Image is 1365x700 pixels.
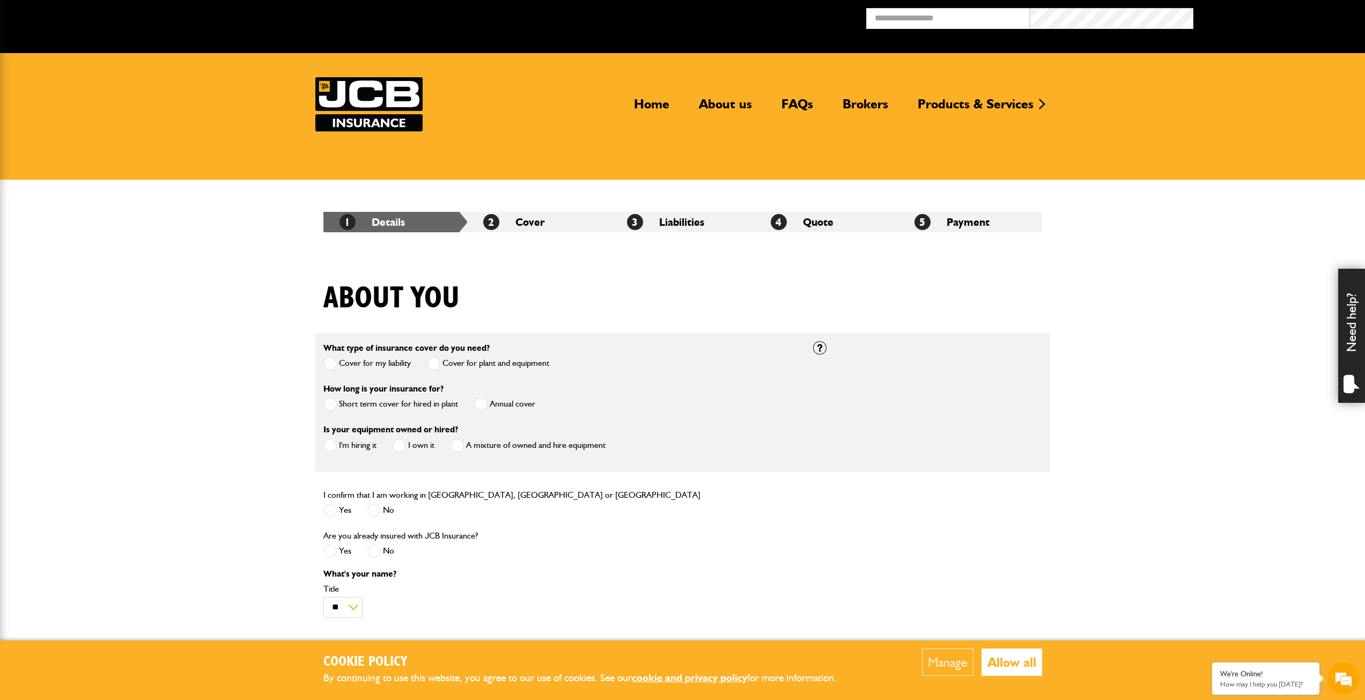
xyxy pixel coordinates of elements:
p: By continuing to use this website, you agree to our use of cookies. See our for more information. [323,670,854,687]
span: 3 [627,214,643,230]
button: Broker Login [1193,8,1357,25]
div: We're Online! [1220,669,1311,679]
li: Liabilities [611,212,755,232]
a: JCB Insurance Services [315,77,423,131]
label: No [367,504,394,517]
span: 5 [914,214,931,230]
a: About us [691,96,760,121]
button: Manage [922,649,973,676]
label: What type of insurance cover do you need? [323,344,490,352]
li: Quote [755,212,898,232]
button: Allow all [982,649,1042,676]
p: What's your name? [323,570,797,578]
li: Cover [467,212,611,232]
h2: Cookie Policy [323,654,854,670]
label: Are you already insured with JCB Insurance? [323,532,478,540]
a: Brokers [835,96,896,121]
h1: About you [323,281,460,316]
label: Short term cover for hired in plant [323,397,458,411]
a: cookie and privacy policy [632,672,747,684]
li: Payment [898,212,1042,232]
a: Products & Services [910,96,1042,121]
label: Cover for plant and equipment [427,357,549,370]
span: 1 [340,214,356,230]
label: I own it [393,439,434,452]
label: Is your equipment owned or hired? [323,425,458,434]
label: Title [323,585,797,593]
label: I confirm that I am working in [GEOGRAPHIC_DATA], [GEOGRAPHIC_DATA] or [GEOGRAPHIC_DATA] [323,491,700,499]
label: Cover for my liability [323,357,411,370]
img: JCB Insurance Services logo [315,77,423,131]
a: FAQs [773,96,821,121]
label: I'm hiring it [323,439,377,452]
label: No [367,544,394,558]
label: Yes [323,544,351,558]
li: Details [323,212,467,232]
label: Annual cover [474,397,535,411]
span: 2 [483,214,499,230]
label: Yes [323,504,351,517]
div: Need help? [1338,269,1365,403]
a: Home [626,96,677,121]
span: 4 [771,214,787,230]
label: How long is your insurance for? [323,385,444,393]
label: A mixture of owned and hire equipment [451,439,606,452]
p: How may I help you today? [1220,680,1311,688]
